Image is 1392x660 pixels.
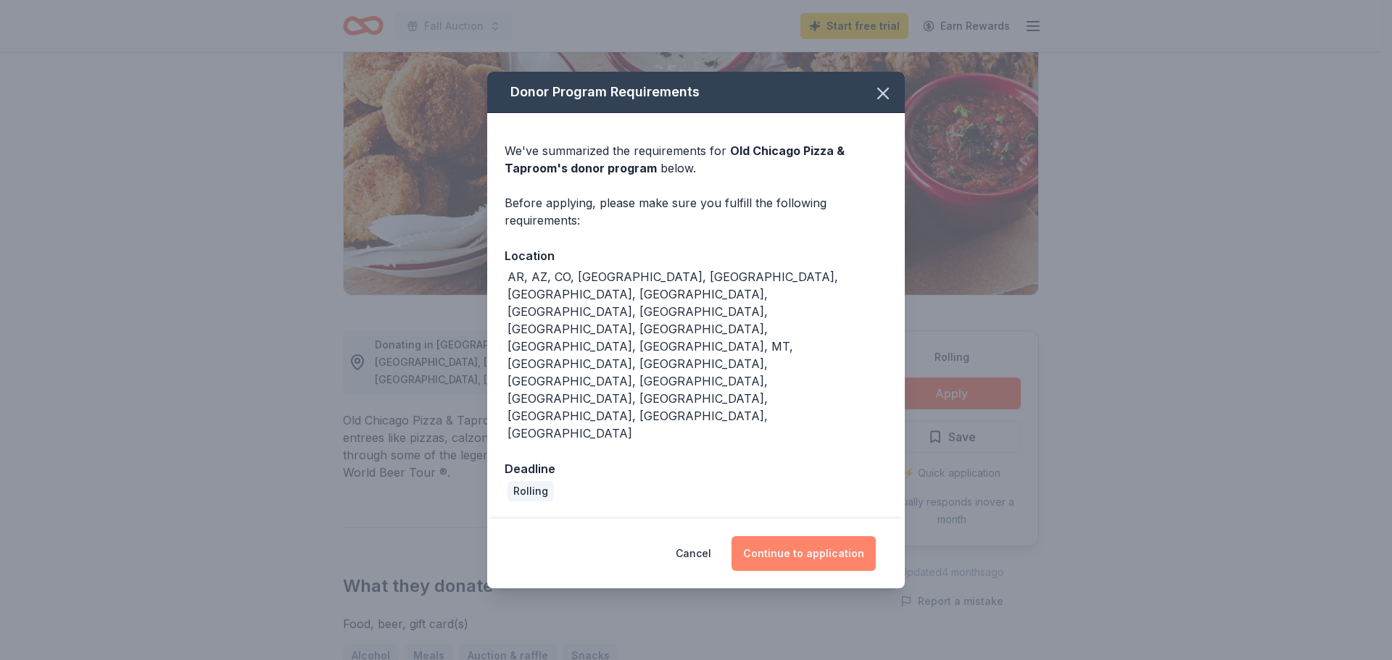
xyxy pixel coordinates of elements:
[505,142,887,177] div: We've summarized the requirements for below.
[676,536,711,571] button: Cancel
[507,268,887,442] div: AR, AZ, CO, [GEOGRAPHIC_DATA], [GEOGRAPHIC_DATA], [GEOGRAPHIC_DATA], [GEOGRAPHIC_DATA], [GEOGRAPH...
[487,72,905,113] div: Donor Program Requirements
[732,536,876,571] button: Continue to application
[505,459,887,478] div: Deadline
[507,481,554,501] div: Rolling
[505,246,887,265] div: Location
[505,194,887,229] div: Before applying, please make sure you fulfill the following requirements:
